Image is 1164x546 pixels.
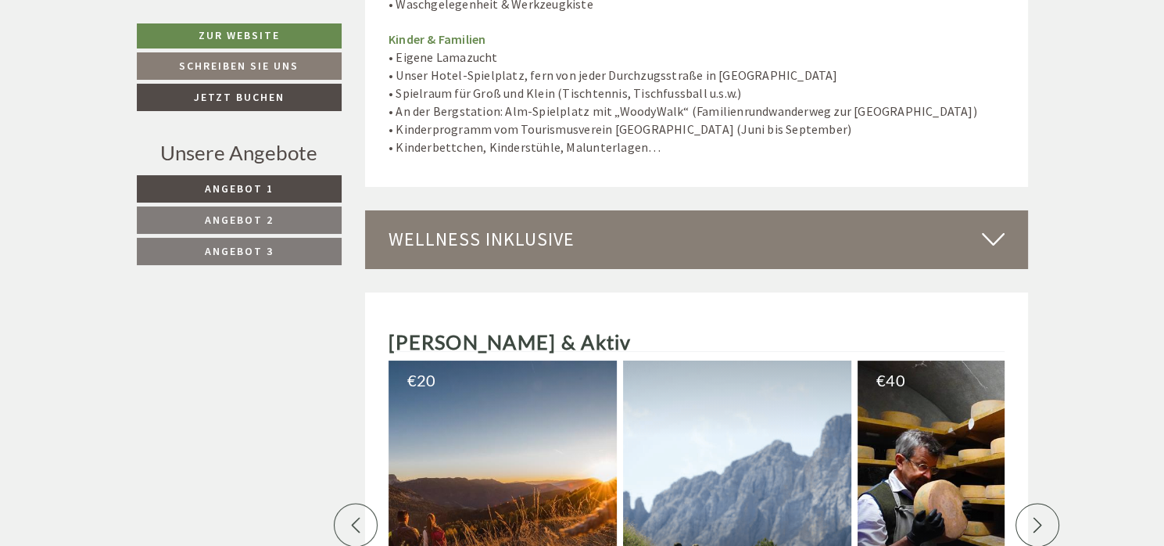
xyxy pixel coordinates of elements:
[407,372,417,388] span: €
[137,52,342,80] a: Schreiben Sie uns
[522,412,616,440] button: Senden
[407,372,605,388] div: 20
[389,332,1005,354] h2: [PERSON_NAME] & Aktiv
[205,213,274,227] span: Angebot 2
[24,46,248,59] div: [GEOGRAPHIC_DATA]
[389,31,485,47] strong: Kinder & Familien
[365,210,1028,268] div: Wellness inklusive
[205,244,274,258] span: Angebot 3
[137,84,342,111] a: Jetzt buchen
[24,77,248,88] small: 20:40
[137,23,342,48] a: Zur Website
[876,372,1074,388] div: 40
[205,181,274,196] span: Angebot 1
[13,43,256,91] div: Guten Tag, wie können wir Ihnen helfen?
[274,13,342,39] div: Montag
[876,372,886,388] span: €
[137,138,342,167] div: Unsere Angebote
